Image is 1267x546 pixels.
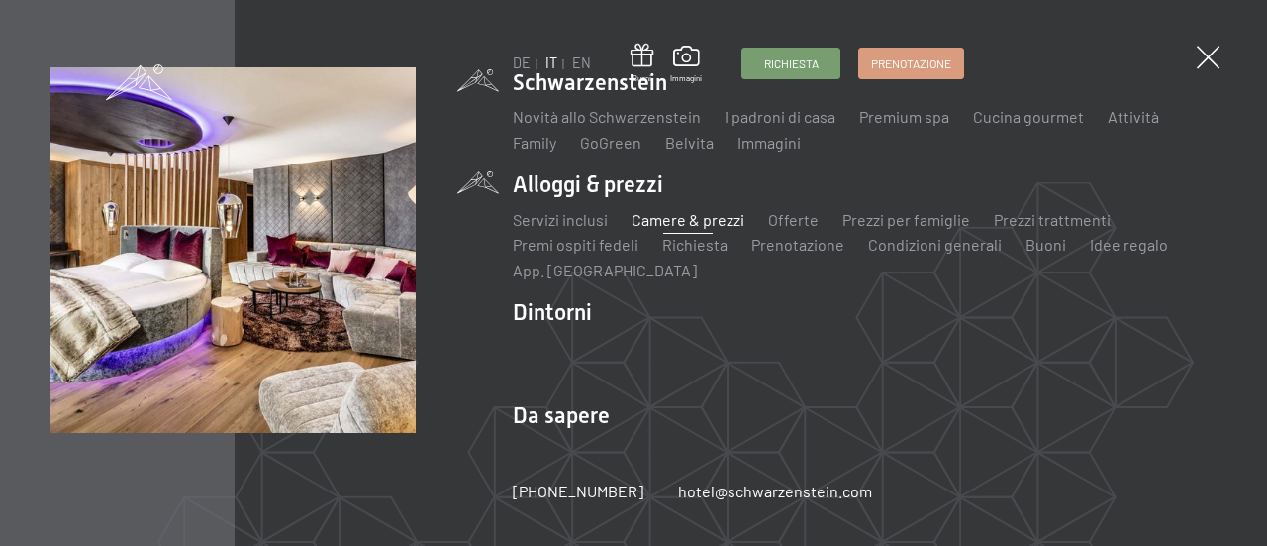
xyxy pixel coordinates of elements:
[768,210,819,229] a: Offerte
[1108,107,1159,126] a: Attività
[631,44,653,84] a: Buoni
[665,133,714,152] a: Belvita
[513,133,556,152] a: Family
[994,210,1111,229] a: Prezzi trattmenti
[871,55,951,72] span: Prenotazione
[859,49,963,78] a: Prenotazione
[678,481,872,502] a: hotel@schwarzenstein.com
[725,107,835,126] a: I padroni di casa
[670,46,702,83] a: Immagini
[868,235,1002,254] a: Condizioni generali
[764,55,819,72] span: Richiesta
[1090,235,1168,254] a: Idee regalo
[859,107,949,126] a: Premium spa
[631,73,653,84] span: Buoni
[751,235,844,254] a: Prenotazione
[973,107,1084,126] a: Cucina gourmet
[513,481,643,502] a: [PHONE_NUMBER]
[737,133,801,152] a: Immagini
[513,235,638,254] a: Premi ospiti fedeli
[545,55,557,71] a: IT
[513,107,701,126] a: Novità allo Schwarzenstein
[842,210,970,229] a: Prezzi per famiglie
[513,482,643,500] span: [PHONE_NUMBER]
[742,49,839,78] a: Richiesta
[632,210,744,229] a: Camere & prezzi
[513,210,608,229] a: Servizi inclusi
[662,235,728,254] a: Richiesta
[513,261,697,279] a: App. [GEOGRAPHIC_DATA]
[513,55,531,71] a: DE
[1025,235,1066,254] a: Buoni
[572,55,591,71] a: EN
[670,73,702,84] span: Immagini
[580,133,641,152] a: GoGreen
